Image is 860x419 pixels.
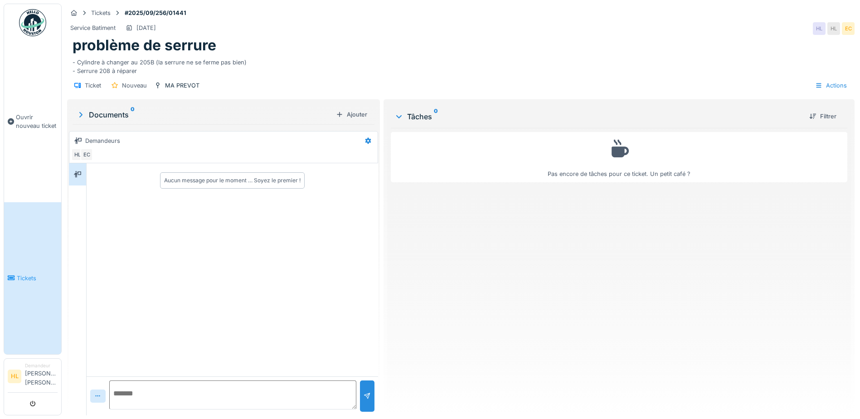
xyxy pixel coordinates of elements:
[16,113,58,130] span: Ouvrir nouveau ticket
[122,81,147,90] div: Nouveau
[8,370,21,383] li: HL
[91,9,111,17] div: Tickets
[827,22,840,35] div: HL
[394,111,802,122] div: Tâches
[80,148,93,161] div: EC
[85,81,101,90] div: Ticket
[85,136,120,145] div: Demandeurs
[4,202,61,354] a: Tickets
[332,108,371,121] div: Ajouter
[25,362,58,369] div: Demandeur
[73,54,849,75] div: - Cylindre à changer au 205B (la serrure ne se ferme pas bien) - Serrure 208 à réparer
[73,37,216,54] h1: problème de serrure
[811,79,851,92] div: Actions
[397,136,841,178] div: Pas encore de tâches pour ce ticket. Un petit café ?
[164,176,301,185] div: Aucun message pour le moment … Soyez le premier !
[4,41,61,202] a: Ouvrir nouveau ticket
[76,109,332,120] div: Documents
[136,24,156,32] div: [DATE]
[434,111,438,122] sup: 0
[842,22,855,35] div: EC
[131,109,135,120] sup: 0
[813,22,826,35] div: HL
[8,362,58,393] a: HL Demandeur[PERSON_NAME] [PERSON_NAME]
[165,81,199,90] div: MA PREVOT
[17,274,58,283] span: Tickets
[19,9,46,36] img: Badge_color-CXgf-gQk.svg
[70,24,116,32] div: Service Batiment
[25,362,58,390] li: [PERSON_NAME] [PERSON_NAME]
[71,148,84,161] div: HL
[806,110,840,122] div: Filtrer
[121,9,190,17] strong: #2025/09/256/01441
